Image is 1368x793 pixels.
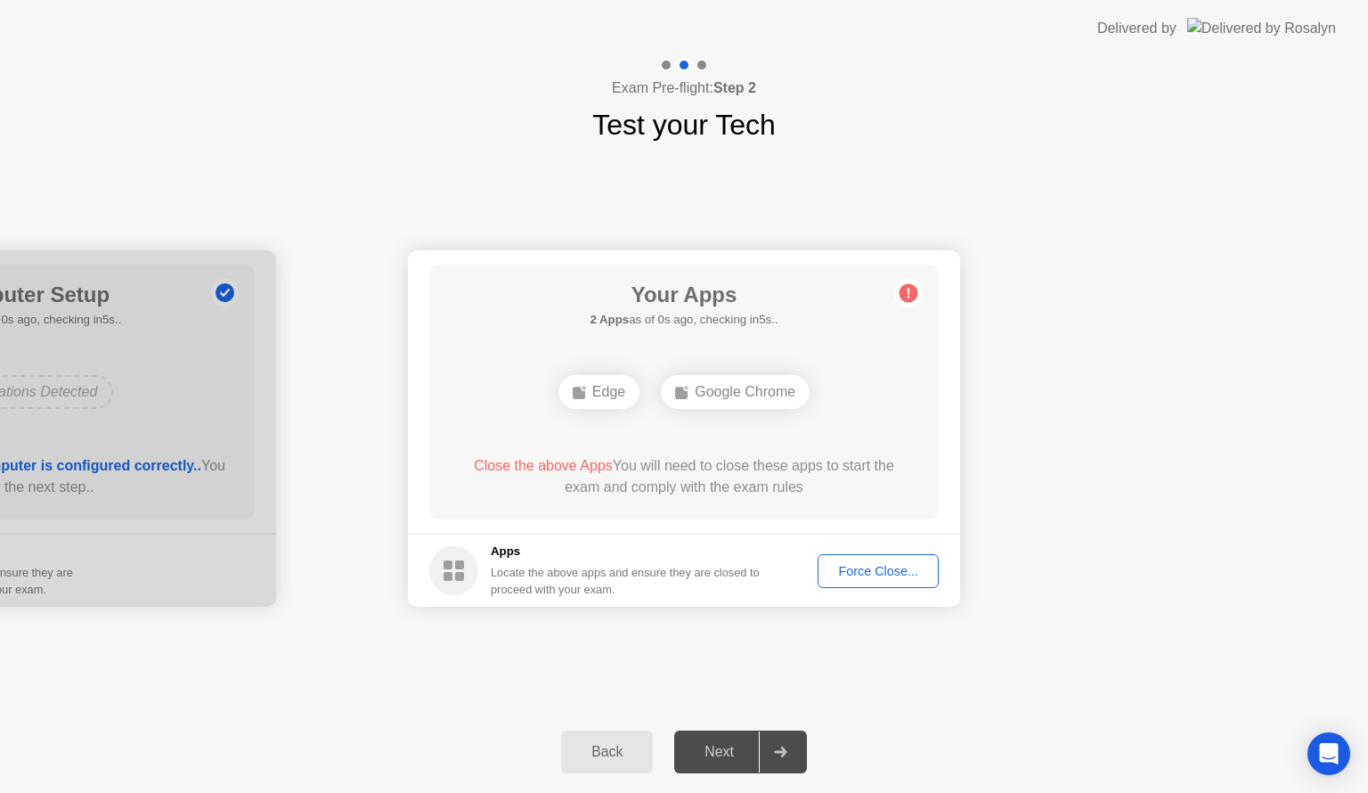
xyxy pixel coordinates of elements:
[491,543,761,560] h5: Apps
[491,564,761,598] div: Locate the above apps and ensure they are closed to proceed with your exam.
[818,554,939,588] button: Force Close...
[558,375,639,409] div: Edge
[455,455,914,498] div: You will need to close these apps to start the exam and comply with the exam rules
[713,80,756,95] b: Step 2
[590,279,778,311] h1: Your Apps
[590,313,629,326] b: 2 Apps
[674,731,807,773] button: Next
[661,375,810,409] div: Google Chrome
[1187,18,1336,38] img: Delivered by Rosalyn
[1097,18,1177,39] div: Delivered by
[561,731,653,773] button: Back
[590,311,778,329] h5: as of 0s ago, checking in5s..
[592,103,776,146] h1: Test your Tech
[680,744,759,760] div: Next
[824,564,932,578] div: Force Close...
[474,458,613,473] span: Close the above Apps
[566,744,647,760] div: Back
[1307,732,1350,775] div: Open Intercom Messenger
[612,78,756,99] h4: Exam Pre-flight:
